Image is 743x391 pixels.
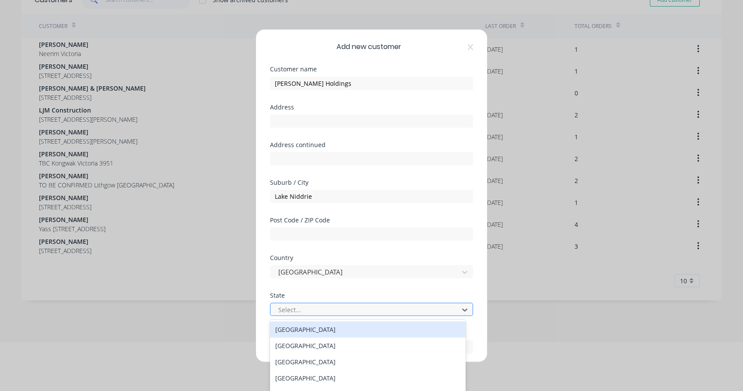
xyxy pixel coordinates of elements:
[270,354,466,370] div: [GEOGRAPHIC_DATA]
[270,292,473,298] div: State
[270,141,473,148] div: Address continued
[270,338,466,354] div: [GEOGRAPHIC_DATA]
[270,370,466,386] div: [GEOGRAPHIC_DATA]
[270,66,473,72] div: Customer name
[270,179,473,185] div: Suburb / City
[270,104,473,110] div: Address
[270,217,473,223] div: Post Code / ZIP Code
[270,254,473,261] div: Country
[336,42,401,52] span: Add new customer
[270,321,466,338] div: [GEOGRAPHIC_DATA]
